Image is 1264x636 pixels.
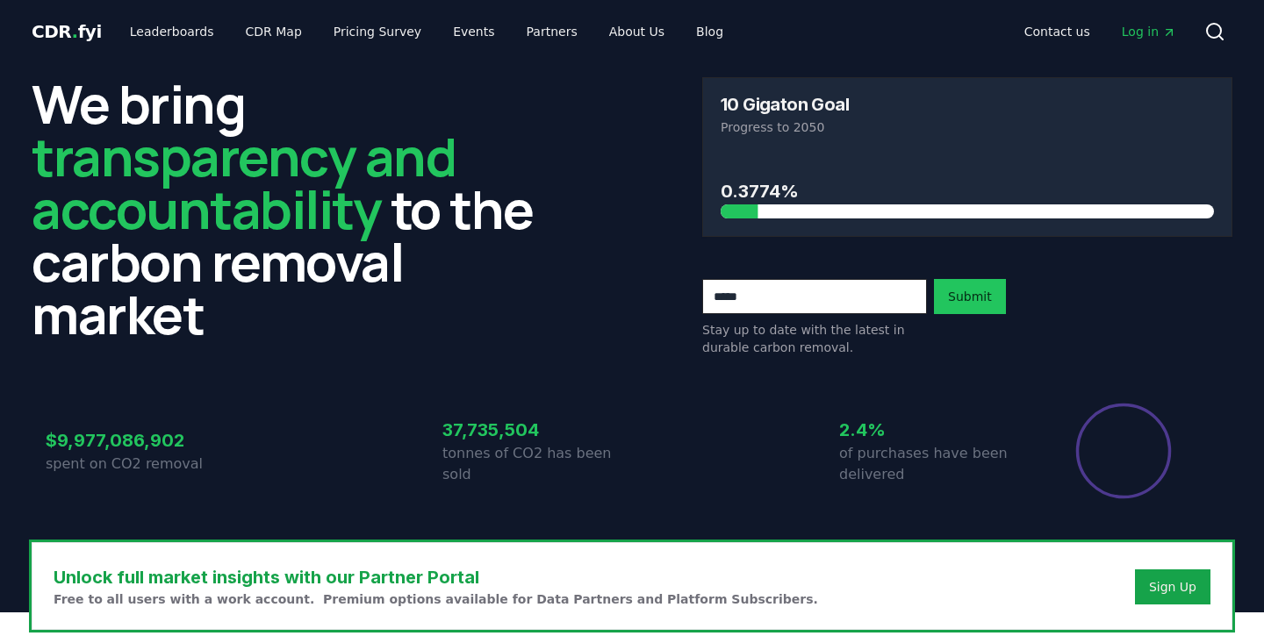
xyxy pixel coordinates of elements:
a: Sign Up [1149,578,1196,596]
h3: 0.3774% [721,178,1214,204]
h2: We bring to the carbon removal market [32,77,562,340]
button: Sign Up [1135,569,1210,604]
h3: 10 Gigaton Goal [721,96,849,113]
span: CDR fyi [32,21,102,42]
h3: 37,735,504 [442,417,632,443]
a: CDR Map [232,16,316,47]
a: Blog [682,16,737,47]
a: Log in [1108,16,1190,47]
button: Submit [934,279,1006,314]
p: Free to all users with a work account. Premium options available for Data Partners and Platform S... [54,590,818,608]
a: Pricing Survey [320,16,435,47]
span: Log in [1122,23,1176,40]
div: Percentage of sales delivered [1074,402,1173,500]
p: spent on CO2 removal [46,454,235,475]
span: transparency and accountability [32,120,456,245]
p: Stay up to date with the latest in durable carbon removal. [702,321,927,356]
span: . [72,21,78,42]
a: About Us [595,16,679,47]
a: Events [439,16,508,47]
nav: Main [116,16,737,47]
h3: 2.4% [839,417,1029,443]
p: tonnes of CO2 has been sold [442,443,632,485]
h3: Unlock full market insights with our Partner Portal [54,564,818,590]
p: of purchases have been delivered [839,443,1029,485]
nav: Main [1010,16,1190,47]
h3: $9,977,086,902 [46,427,235,454]
a: Leaderboards [116,16,228,47]
a: Contact us [1010,16,1104,47]
a: Partners [513,16,592,47]
a: CDR.fyi [32,19,102,44]
p: Progress to 2050 [721,118,1214,136]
